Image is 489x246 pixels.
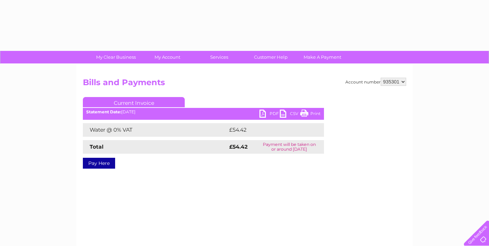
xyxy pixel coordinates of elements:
[228,123,310,137] td: £54.42
[254,140,324,154] td: Payment will be taken on or around [DATE]
[83,78,406,91] h2: Bills and Payments
[83,158,115,169] a: Pay Here
[300,110,321,119] a: Print
[90,144,104,150] strong: Total
[83,97,185,107] a: Current Invoice
[191,51,247,63] a: Services
[280,110,300,119] a: CSV
[229,144,248,150] strong: £54.42
[294,51,350,63] a: Make A Payment
[83,110,324,114] div: [DATE]
[345,78,406,86] div: Account number
[88,51,144,63] a: My Clear Business
[86,109,121,114] b: Statement Date:
[259,110,280,119] a: PDF
[83,123,228,137] td: Water @ 0% VAT
[243,51,299,63] a: Customer Help
[140,51,196,63] a: My Account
